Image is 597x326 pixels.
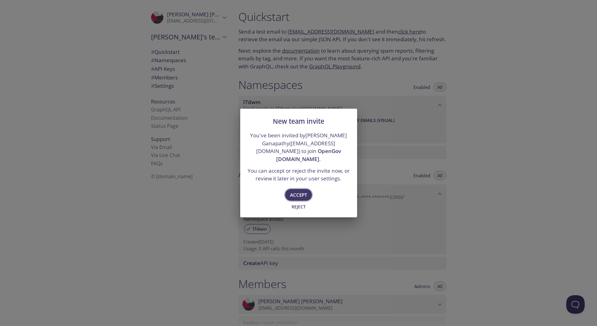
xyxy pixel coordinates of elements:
[285,189,312,201] button: Accept
[289,202,308,212] button: Reject
[276,147,341,163] span: OpenGov [DOMAIN_NAME]
[256,140,335,155] a: [EMAIL_ADDRESS][DOMAIN_NAME]
[273,117,324,126] span: New team invite
[290,191,307,199] span: Accept
[248,131,350,163] p: You've been invited by [PERSON_NAME] Ganapathy ( ) to join .
[290,203,307,211] span: Reject
[248,167,350,183] p: You can accept or reject the invite now, or review it later in your user settings.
